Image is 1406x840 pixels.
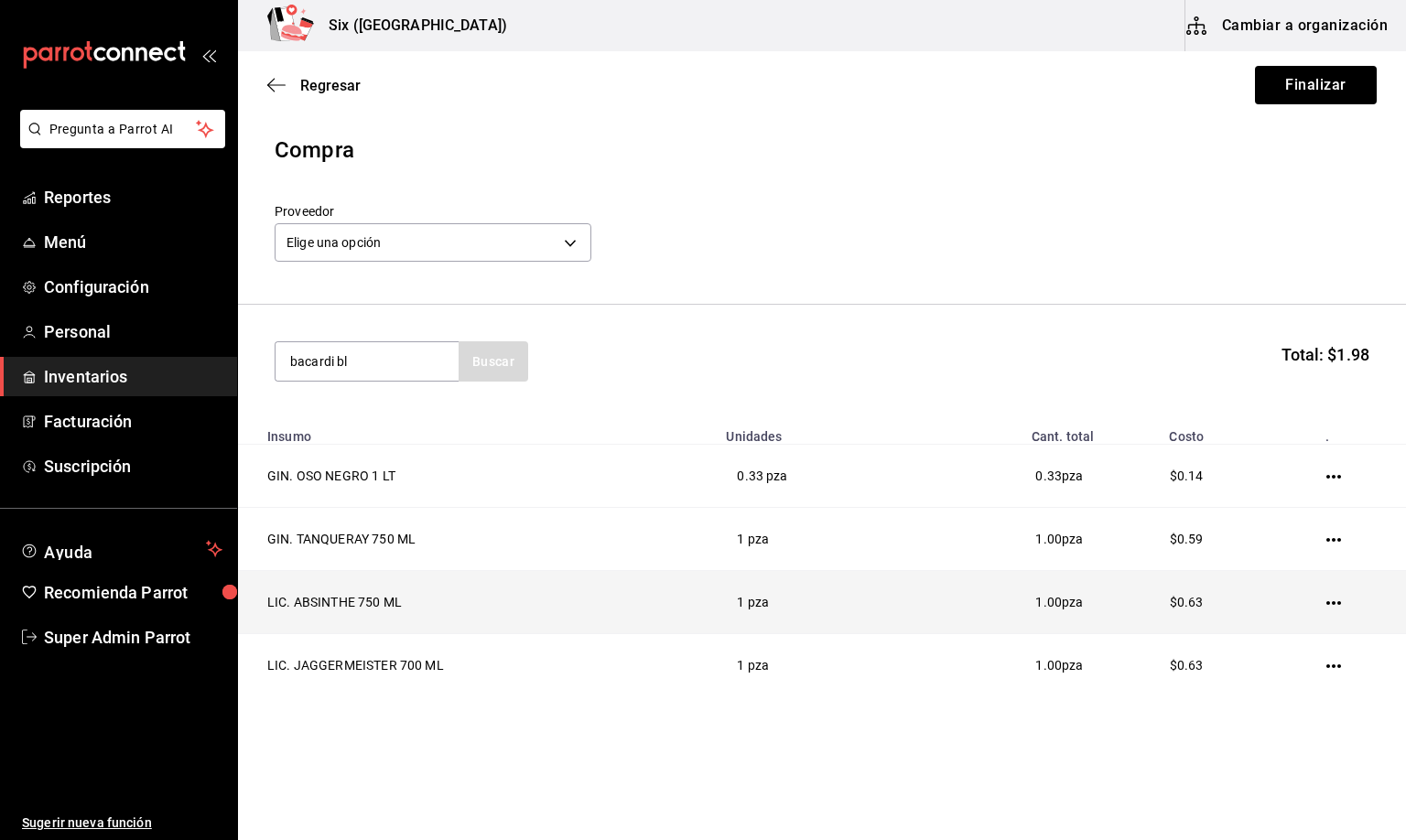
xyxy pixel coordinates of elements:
[238,508,715,571] td: GIN. TANQUERAY 750 ML
[914,508,1106,571] td: pza
[715,418,913,445] th: Unidades
[13,133,225,152] a: Pregunta a Parrot AI
[1035,532,1062,546] span: 1.00
[1170,532,1204,546] span: $0.59
[715,445,913,508] td: 0.33 pza
[314,15,507,37] h3: Six ([GEOGRAPHIC_DATA])
[1170,468,1204,483] span: $0.14
[44,364,222,389] span: Inventarios
[49,120,197,139] span: Pregunta a Parrot AI
[1255,66,1377,104] button: Finalizar
[44,454,222,479] span: Suscripción
[20,110,225,148] button: Pregunta a Parrot AI
[1268,418,1406,445] th: .
[914,445,1106,508] td: pza
[267,77,361,94] button: Regresar
[22,813,222,833] span: Sugerir nueva función
[44,319,222,344] span: Personal
[715,571,913,634] td: 1 pza
[44,275,222,299] span: Configuración
[914,634,1106,697] td: pza
[44,409,222,434] span: Facturación
[238,418,715,445] th: Insumo
[44,185,222,210] span: Reportes
[1170,658,1204,673] span: $0.63
[201,48,216,62] button: open_drawer_menu
[238,571,715,634] td: LIC. ABSINTHE 750 ML
[44,230,222,254] span: Menú
[275,205,591,218] label: Proveedor
[275,223,591,262] div: Elige una opción
[1035,468,1062,483] span: 0.33
[44,580,222,605] span: Recomienda Parrot
[1035,658,1062,673] span: 1.00
[1035,595,1062,609] span: 1.00
[238,445,715,508] td: GIN. OSO NEGRO 1 LT
[1170,595,1204,609] span: $0.63
[1105,418,1268,445] th: Costo
[1282,342,1369,367] span: Total: $1.98
[715,508,913,571] td: 1 pza
[914,418,1106,445] th: Cant. total
[44,538,199,560] span: Ayuda
[276,342,459,381] input: Buscar insumo
[715,634,913,697] td: 1 pza
[300,77,361,94] span: Regresar
[44,625,222,650] span: Super Admin Parrot
[238,634,715,697] td: LIC. JAGGERMEISTER 700 ML
[275,134,1369,167] div: Compra
[914,571,1106,634] td: pza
